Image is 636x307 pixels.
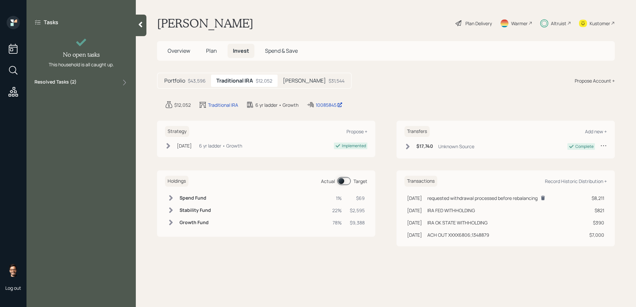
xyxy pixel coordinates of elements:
h6: Transactions [404,176,437,187]
div: Log out [5,285,21,291]
span: Plan [206,47,217,54]
span: Spend & Save [265,47,298,54]
span: Overview [168,47,190,54]
div: Propose Account + [575,77,615,84]
span: Invest [233,47,249,54]
div: [DATE] [177,142,192,149]
div: $12,052 [256,77,272,84]
div: $2,595 [350,207,365,214]
div: Warmer [511,20,528,27]
div: Implemented [342,143,366,149]
h5: Portfolio [164,78,185,84]
div: Record Historic Distribution + [545,178,607,184]
h1: [PERSON_NAME] [157,16,253,31]
div: Plan Delivery [465,20,492,27]
label: Resolved Tasks ( 2 ) [34,79,77,87]
div: Kustomer [590,20,610,27]
div: 10085845 [316,101,343,108]
div: requested withdrawal processed before rebalancing [427,195,538,202]
div: [DATE] [407,207,422,214]
div: $7,000 [589,231,604,238]
div: $12,052 [174,101,191,108]
div: $43,596 [188,77,206,84]
div: Add new + [585,128,607,135]
div: Propose + [346,128,367,135]
div: 1% [332,195,342,202]
div: Complete [575,144,594,150]
div: 6 yr ladder • Growth [255,101,298,108]
div: IRA FED WITHHOLDING [427,207,475,214]
div: [DATE] [407,231,422,238]
div: 78% [332,219,342,226]
h6: Holdings [165,176,188,187]
div: $31,544 [329,77,344,84]
div: [DATE] [407,195,422,202]
h6: Stability Fund [180,208,211,213]
div: Altruist [551,20,566,27]
div: Actual [321,178,335,185]
h6: Strategy [165,126,189,137]
div: $69 [350,195,365,202]
div: Traditional IRA [208,101,238,108]
h6: $17,740 [416,144,433,149]
div: This household is all caught up. [49,61,114,68]
div: $9,388 [350,219,365,226]
h4: No open tasks [63,51,100,58]
div: $821 [589,207,604,214]
h6: Transfers [404,126,430,137]
h5: [PERSON_NAME] [283,78,326,84]
div: 22% [332,207,342,214]
div: $8,211 [589,195,604,202]
label: Tasks [44,19,58,26]
div: IRA OK STATE WITHHOLDING [427,219,488,226]
div: $390 [589,219,604,226]
h5: Traditional IRA [216,78,253,84]
div: 6 yr ladder • Growth [199,142,242,149]
img: sami-boghos-headshot.png [7,264,20,277]
h6: Spend Fund [180,195,211,201]
div: ACH OUT XXXX6806;1348879 [427,231,489,238]
h6: Growth Fund [180,220,211,225]
div: [DATE] [407,219,422,226]
div: Unknown Source [438,143,474,150]
div: Target [353,178,367,185]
